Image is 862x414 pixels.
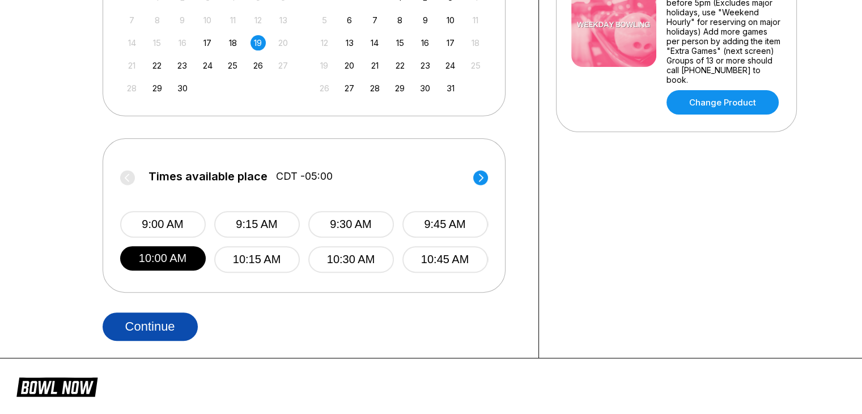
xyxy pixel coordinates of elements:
span: Times available place [148,170,267,183]
div: Not available Friday, September 12th, 2025 [250,12,266,28]
div: Choose Wednesday, September 24th, 2025 [200,58,215,73]
button: 9:15 AM [214,211,300,238]
div: Choose Thursday, October 23rd, 2025 [418,58,433,73]
div: Choose Thursday, October 30th, 2025 [418,81,433,96]
button: Continue [103,312,198,341]
div: Choose Monday, October 13th, 2025 [342,35,357,50]
div: Not available Monday, September 8th, 2025 [150,12,165,28]
div: Choose Monday, October 27th, 2025 [342,81,357,96]
div: Choose Tuesday, October 21st, 2025 [367,58,383,73]
div: Choose Monday, September 22nd, 2025 [150,58,165,73]
div: Not available Saturday, September 20th, 2025 [275,35,291,50]
div: Choose Friday, October 24th, 2025 [443,58,458,73]
span: CDT -05:00 [276,170,333,183]
div: Not available Sunday, September 7th, 2025 [124,12,139,28]
button: 10:15 AM [214,246,300,273]
button: 10:30 AM [308,246,394,273]
a: Change Product [666,90,779,115]
div: Choose Thursday, October 16th, 2025 [418,35,433,50]
div: Choose Monday, September 29th, 2025 [150,81,165,96]
div: Not available Saturday, October 25th, 2025 [468,58,483,73]
div: Not available Sunday, September 28th, 2025 [124,81,139,96]
div: Not available Sunday, October 19th, 2025 [317,58,332,73]
button: 9:30 AM [308,211,394,238]
div: Choose Tuesday, October 7th, 2025 [367,12,383,28]
div: Not available Thursday, September 11th, 2025 [225,12,240,28]
div: Choose Friday, September 26th, 2025 [250,58,266,73]
div: Not available Wednesday, September 10th, 2025 [200,12,215,28]
div: Choose Thursday, September 25th, 2025 [225,58,240,73]
div: Choose Thursday, October 9th, 2025 [418,12,433,28]
button: 9:00 AM [120,211,206,238]
button: 10:45 AM [402,246,488,273]
div: Choose Friday, September 19th, 2025 [250,35,266,50]
div: Not available Tuesday, September 9th, 2025 [175,12,190,28]
div: Not available Saturday, September 27th, 2025 [275,58,291,73]
div: Choose Monday, October 20th, 2025 [342,58,357,73]
div: Choose Friday, October 17th, 2025 [443,35,458,50]
div: Not available Saturday, September 13th, 2025 [275,12,291,28]
div: Choose Wednesday, October 8th, 2025 [392,12,407,28]
div: Choose Tuesday, September 30th, 2025 [175,81,190,96]
div: Not available Saturday, October 18th, 2025 [468,35,483,50]
div: Choose Wednesday, September 17th, 2025 [200,35,215,50]
div: Choose Wednesday, October 29th, 2025 [392,81,407,96]
div: Not available Sunday, October 12th, 2025 [317,35,332,50]
div: Choose Thursday, September 18th, 2025 [225,35,240,50]
div: Not available Sunday, October 26th, 2025 [317,81,332,96]
div: Not available Sunday, September 14th, 2025 [124,35,139,50]
div: Choose Tuesday, October 28th, 2025 [367,81,383,96]
button: 10:00 AM [120,246,206,271]
div: Not available Sunday, September 21st, 2025 [124,58,139,73]
div: Not available Tuesday, September 16th, 2025 [175,35,190,50]
div: Choose Wednesday, October 15th, 2025 [392,35,407,50]
div: Choose Tuesday, October 14th, 2025 [367,35,383,50]
div: Not available Monday, September 15th, 2025 [150,35,165,50]
div: Not available Sunday, October 5th, 2025 [317,12,332,28]
div: Choose Friday, October 31st, 2025 [443,81,458,96]
div: Choose Tuesday, September 23rd, 2025 [175,58,190,73]
div: Choose Monday, October 6th, 2025 [342,12,357,28]
div: Choose Wednesday, October 22nd, 2025 [392,58,407,73]
div: Choose Friday, October 10th, 2025 [443,12,458,28]
button: 9:45 AM [402,211,488,238]
div: Not available Saturday, October 11th, 2025 [468,12,483,28]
